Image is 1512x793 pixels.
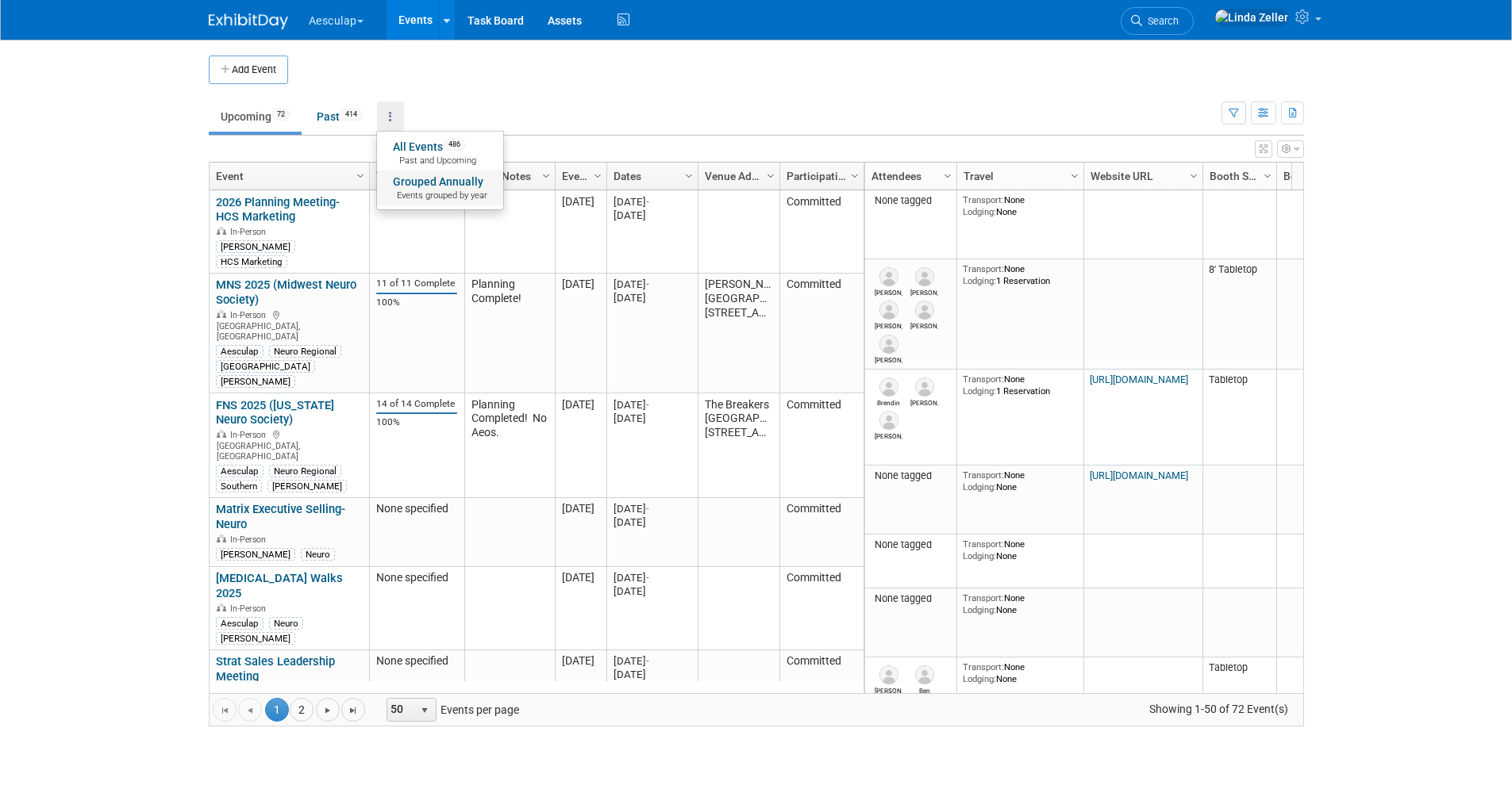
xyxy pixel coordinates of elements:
[910,684,938,695] div: Ben Hall
[779,650,864,734] td: Committed
[614,502,691,515] div: [DATE]
[376,571,457,585] div: None specified
[265,698,289,722] span: 1
[216,465,264,477] div: Aesculap
[939,163,956,186] a: Column Settings
[941,170,954,182] span: Column Settings
[591,170,604,182] span: Column Settings
[217,430,226,438] img: In-Person Event
[698,393,779,498] td: The Breakers [GEOGRAPHIC_DATA] [STREET_ADDRESS]
[963,194,1004,205] span: Transport:
[1187,170,1200,182] span: Column Settings
[1202,259,1276,370] td: 8' Tabletop
[217,310,226,318] img: In-Person Event
[646,655,649,667] span: -
[879,301,898,320] img: Brian Knop
[562,163,596,190] a: Event Month
[444,139,465,151] span: 486
[964,163,1073,190] a: Travel
[963,550,996,561] span: Lodging:
[915,301,934,320] img: Andy Dickherber
[963,206,996,217] span: Lodging:
[290,698,314,722] a: 2
[376,502,457,516] div: None specified
[216,632,295,645] div: [PERSON_NAME]
[230,603,271,614] span: In-Person
[216,375,295,388] div: [PERSON_NAME]
[879,377,898,396] img: Brendin Page
[216,617,264,630] div: Aesculap
[614,163,687,190] a: Dates
[764,170,777,182] span: Column Settings
[393,155,487,167] span: Past and Upcoming
[787,163,853,190] a: Participation
[230,534,271,545] span: In-Person
[216,278,356,307] a: MNS 2025 (Midwest Neuro Society)
[555,190,606,274] td: [DATE]
[376,654,457,668] div: None specified
[216,163,359,190] a: Event
[209,102,302,132] a: Upcoming72
[393,190,487,202] span: Events grouped by year
[963,374,1077,396] div: None 1 Reservation
[1283,163,1316,190] a: Booth Number
[846,163,864,186] a: Column Settings
[614,412,691,425] div: [DATE]
[963,263,1004,274] span: Transport:
[683,170,695,182] span: Column Settings
[871,469,950,482] div: None tagged
[614,195,691,209] div: [DATE]
[879,267,898,286] img: Jason Austin
[646,399,649,411] span: -
[963,263,1077,286] div: None 1 Reservation
[216,255,287,268] div: HCS Marketing
[341,698,365,722] a: Go to the last page
[871,592,950,605] div: None tagged
[540,170,552,182] span: Column Settings
[1261,170,1274,182] span: Column Settings
[418,704,431,717] span: select
[217,534,226,542] img: In-Person Event
[963,592,1077,615] div: None None
[1210,163,1266,190] a: Booth Size
[209,13,288,29] img: ExhibitDay
[301,548,335,561] div: Neuro
[879,665,898,684] img: Matthew Schmittel
[963,374,1004,385] span: Transport:
[216,195,340,224] a: 2026 Planning Meeting-HCS Marketing
[376,398,457,410] div: 14 of 14 Complete
[963,661,1004,672] span: Transport:
[779,274,864,393] td: Committed
[915,377,934,396] img: Patrick Brien
[555,498,606,567] td: [DATE]
[1142,15,1179,27] span: Search
[871,163,946,190] a: Attendees
[230,227,271,237] span: In-Person
[376,278,457,289] div: 11 of 11 Complete
[464,393,555,498] td: Planning Completed! No Aeos.
[230,310,271,320] span: In-Person
[646,503,649,515] span: -
[555,274,606,393] td: [DATE]
[779,190,864,274] td: Committed
[614,584,691,598] div: [DATE]
[216,654,335,684] a: Strat Sales Leadership Meeting
[614,571,691,584] div: [DATE]
[321,704,334,717] span: Go to the next page
[1259,163,1276,186] a: Column Settings
[387,699,414,721] span: 50
[216,480,262,492] div: Southern
[238,698,262,722] a: Go to the previous page
[1090,469,1188,481] a: [URL][DOMAIN_NAME]
[963,592,1004,603] span: Transport:
[1121,7,1194,35] a: Search
[963,661,1077,684] div: None None
[352,163,369,186] a: Column Settings
[963,673,996,684] span: Lodging:
[216,502,345,531] a: Matrix Executive Selling-Neuro
[1066,163,1083,186] a: Column Settings
[614,654,691,668] div: [DATE]
[762,163,779,186] a: Column Settings
[875,430,902,440] div: Seth Kaeding
[879,411,898,430] img: Seth Kaeding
